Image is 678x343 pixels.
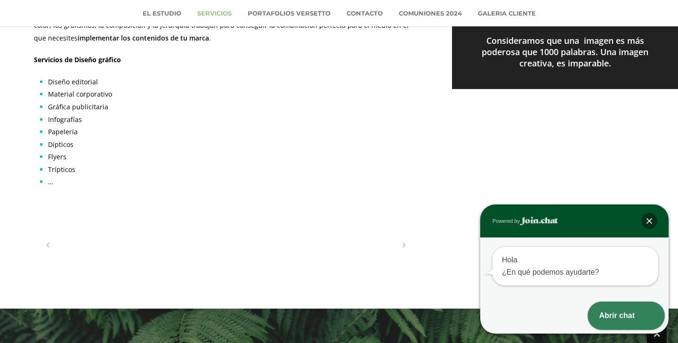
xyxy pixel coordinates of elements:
[78,33,209,42] b: implementar los contenidos de tu marca
[641,213,657,229] div: Cerrar
[492,247,658,286] div: Hola ¿En qué podemos ayudarte?
[34,55,121,64] strong: Servicios de Diseño gráfico
[48,165,75,174] span: Trípticos
[48,102,108,111] span: Gráfica publicitaria
[492,217,558,225] a: Powered by
[588,302,637,330] div: Abrir chat
[48,140,73,149] span: Dípticos
[472,35,658,69] h3: Consideramos que una imagen es más poderosa que 1000 palabras. Una imagen creativa, es imparable.
[48,177,53,186] span: …
[48,127,78,136] span: Papelería
[48,90,112,98] span: Material corporativo
[48,115,82,124] span: Infografías
[48,77,98,86] span: Diseño editorial
[48,152,66,161] span: Flyers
